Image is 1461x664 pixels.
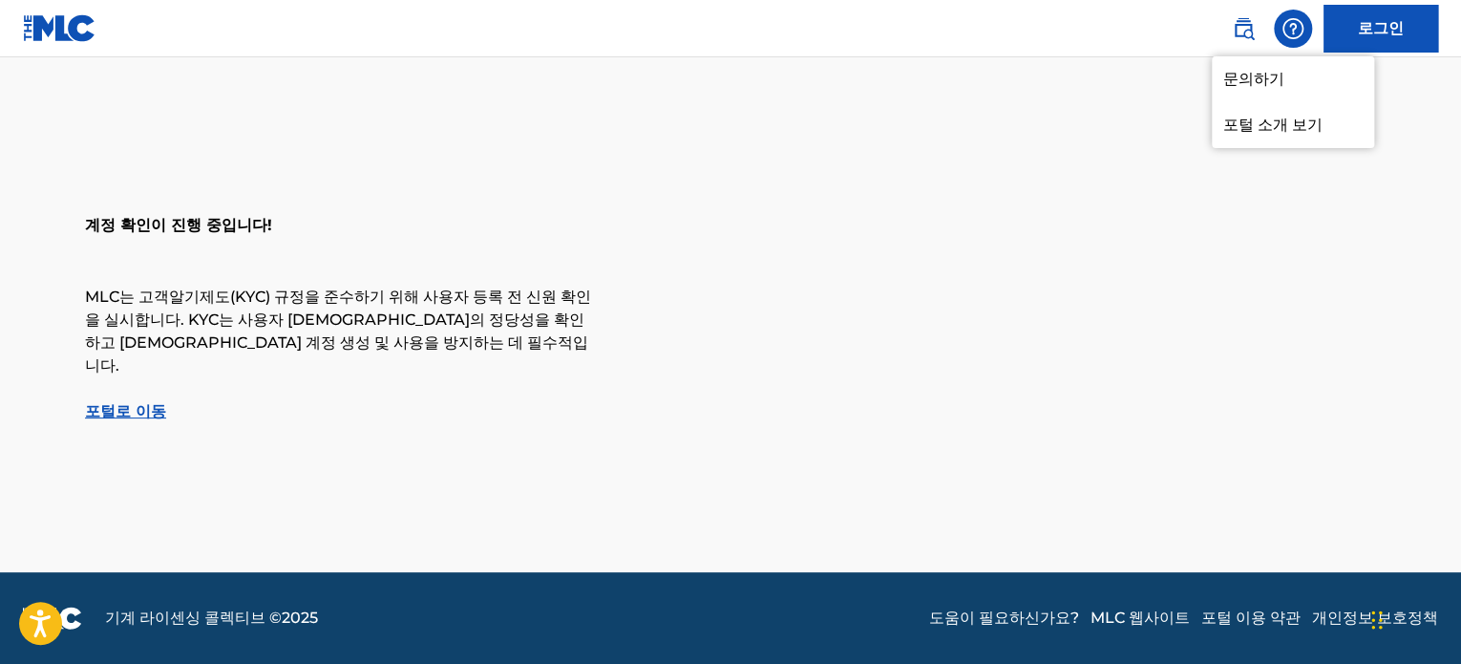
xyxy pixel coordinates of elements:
[1224,10,1262,48] a: 공개 검색
[1323,5,1438,53] a: 로그인
[1312,607,1438,630] a: 개인정보 보호정책
[23,14,96,42] img: MLC 로고
[85,402,166,420] a: 포털로 이동
[1223,68,1284,91] font: 문의하기
[1366,572,1461,664] div: 대화하다
[85,288,591,375] font: MLC는 고객알기제도(KYC) 규정을 준수하기 위해 사용자 등록 전 신원 확인을 실시합니다. KYC는 사용자 [DEMOGRAPHIC_DATA]의 정당성을 확인하고 [DEMOG...
[1358,19,1404,37] font: 로그인
[282,609,318,627] font: 2025
[23,607,82,630] img: 심벌 마크
[1274,10,1312,48] div: 돕다
[1312,609,1438,627] font: 개인정보 보호정책
[1201,607,1301,630] a: 포털 이용 약관
[1090,609,1190,627] font: MLC 웹사이트
[1223,114,1323,137] font: 포털 소개 보기
[929,609,1079,627] font: 도움이 필요하신가요?
[1366,572,1461,664] iframe: 채팅 위젯
[1212,56,1374,102] a: 문의하기
[1232,17,1255,40] img: 찾다
[1281,17,1304,40] img: 돕다
[1371,591,1383,649] div: 드래그
[1090,607,1190,630] a: MLC 웹사이트
[105,609,282,627] font: 기계 라이센싱 콜렉티브 ©
[929,607,1079,630] a: 도움이 필요하신가요?
[1201,609,1301,627] font: 포털 이용 약관
[85,216,272,234] font: 계정 확인이 진행 중입니다!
